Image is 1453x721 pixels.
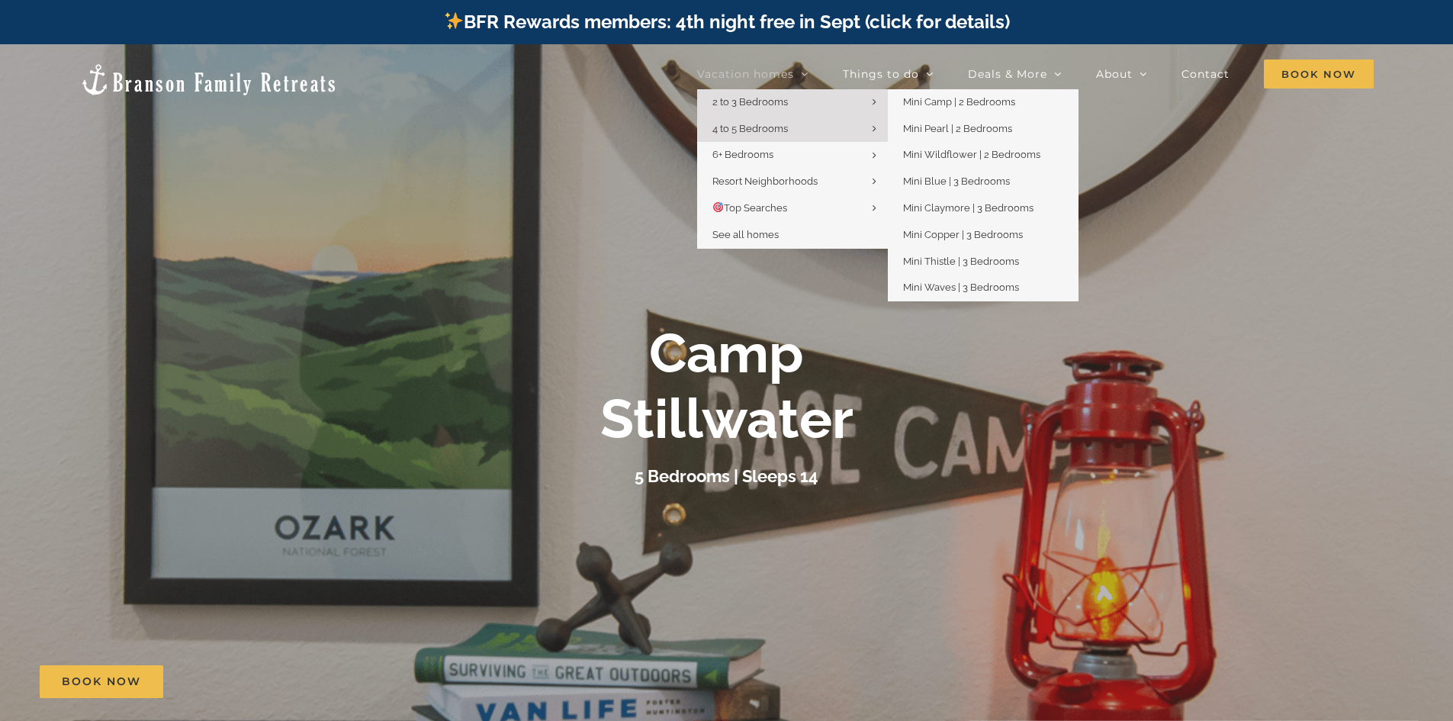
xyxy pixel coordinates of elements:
[1181,69,1230,79] span: Contact
[443,11,1010,33] a: BFR Rewards members: 4th night free in Sept (click for details)
[903,202,1033,214] span: Mini Claymore | 3 Bedrooms
[1096,69,1133,79] span: About
[888,249,1078,275] a: Mini Thistle | 3 Bedrooms
[1264,60,1374,89] span: Book Now
[712,202,787,214] span: Top Searches
[903,256,1019,267] span: Mini Thistle | 3 Bedrooms
[903,149,1040,160] span: Mini Wildflower | 2 Bedrooms
[712,96,788,108] span: 2 to 3 Bedrooms
[888,275,1078,301] a: Mini Waves | 3 Bedrooms
[903,96,1015,108] span: Mini Camp | 2 Bedrooms
[697,222,888,249] a: See all homes
[713,202,723,212] img: 🎯
[888,222,1078,249] a: Mini Copper | 3 Bedrooms
[697,116,888,143] a: 4 to 5 Bedrooms
[697,142,888,169] a: 6+ Bedrooms
[79,63,338,97] img: Branson Family Retreats Logo
[600,320,853,451] b: Camp Stillwater
[888,116,1078,143] a: Mini Pearl | 2 Bedrooms
[968,69,1047,79] span: Deals & More
[697,69,794,79] span: Vacation homes
[697,89,888,116] a: 2 to 3 Bedrooms
[445,11,463,30] img: ✨
[712,229,779,240] span: See all homes
[903,175,1010,187] span: Mini Blue | 3 Bedrooms
[903,123,1012,134] span: Mini Pearl | 2 Bedrooms
[62,675,141,688] span: Book Now
[888,89,1078,116] a: Mini Camp | 2 Bedrooms
[712,123,788,134] span: 4 to 5 Bedrooms
[1096,59,1147,89] a: About
[888,195,1078,222] a: Mini Claymore | 3 Bedrooms
[697,59,1374,89] nav: Main Menu
[968,59,1062,89] a: Deals & More
[635,466,818,486] h3: 5 Bedrooms | Sleeps 14
[712,149,773,160] span: 6+ Bedrooms
[888,169,1078,195] a: Mini Blue | 3 Bedrooms
[843,59,934,89] a: Things to do
[697,195,888,222] a: 🎯Top Searches
[697,169,888,195] a: Resort Neighborhoods
[1181,59,1230,89] a: Contact
[40,665,163,698] a: Book Now
[697,59,808,89] a: Vacation homes
[903,229,1023,240] span: Mini Copper | 3 Bedrooms
[903,282,1019,293] span: Mini Waves | 3 Bedrooms
[712,175,818,187] span: Resort Neighborhoods
[843,69,919,79] span: Things to do
[888,142,1078,169] a: Mini Wildflower | 2 Bedrooms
